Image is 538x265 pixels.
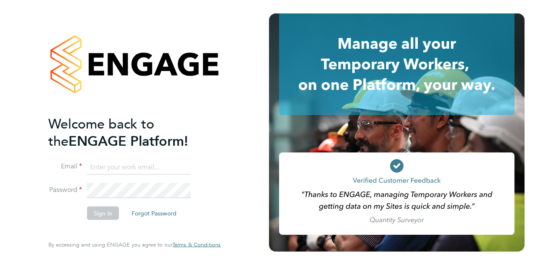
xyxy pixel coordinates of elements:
[172,241,221,248] span: Terms & Conditions
[48,185,82,194] label: Password
[87,206,119,220] button: Sign In
[48,241,221,248] span: By accessing and using ENGAGE you agree to our
[172,241,221,248] a: Terms & Conditions
[87,160,191,175] input: Enter your work email...
[48,115,212,150] h2: ENGAGE Platform!
[48,115,154,149] span: Welcome back to the
[48,162,82,171] label: Email
[125,206,183,220] button: Forgot Password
